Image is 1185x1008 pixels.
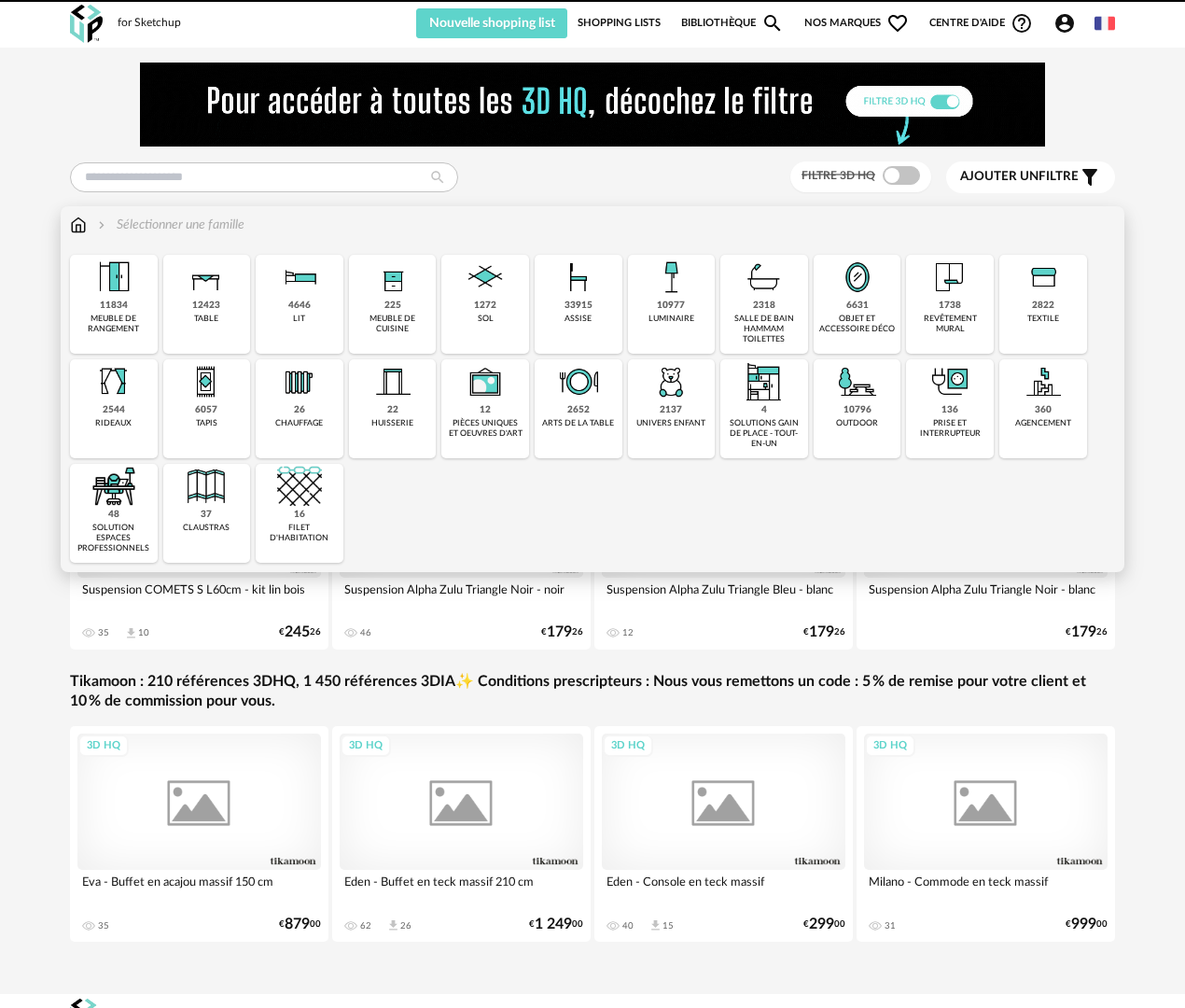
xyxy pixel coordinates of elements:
[681,8,784,38] a: BibliothèqueMagnify icon
[648,918,662,932] span: Download icon
[835,359,880,404] img: Outdoor.png
[275,418,323,428] div: chauffage
[939,300,961,312] div: 1738
[140,63,1045,147] img: FILTRE%20HQ%20NEW_V1%20(4).gif
[929,12,1033,35] span: Centre d'aideHelp Circle Outline icon
[341,735,391,758] div: 3D HQ
[195,404,217,416] div: 6057
[912,418,988,440] div: prise et interrupteur
[480,404,491,416] div: 12
[602,578,845,615] div: Suspension Alpha Zulu Triangle Bleu - blanc
[95,418,132,428] div: rideaux
[108,509,119,521] div: 48
[91,359,136,404] img: Rideaux.png
[657,300,685,312] div: 10977
[542,418,614,428] div: arts de la table
[355,314,431,335] div: meuble de cuisine
[98,920,109,931] div: 35
[648,359,693,404] img: UniversEnfant.png
[288,300,311,312] div: 4646
[124,626,138,640] span: Download icon
[70,216,87,234] img: svg+xml;base64,PHN2ZyB3aWR0aD0iMTYiIGhlaWdodD0iMTciIHZpZXdCb3g9IjAgMCAxNiAxNyIgZmlsbD0ibm9uZSIgeG...
[885,920,896,931] div: 31
[1032,300,1054,312] div: 2822
[370,255,415,300] img: Rangement.png
[184,359,229,404] img: Tapis.png
[753,300,775,312] div: 2318
[1079,166,1101,189] span: Filter icon
[98,627,109,638] div: 35
[761,404,767,416] div: 4
[277,255,322,300] img: Literie.png
[77,870,321,907] div: Eva - Buffet en acajou massif 150 cm
[835,255,880,300] img: Miroir.png
[927,359,972,404] img: PriseInter.png
[103,404,125,416] div: 2544
[726,314,802,345] div: salle de bain hammam toilettes
[941,404,958,416] div: 136
[1066,626,1108,638] div: € 26
[541,626,583,638] div: € 26
[294,509,305,521] div: 16
[567,404,590,416] div: 2652
[1021,359,1066,404] img: Agencement.png
[886,12,909,35] span: Heart Outline icon
[556,255,601,300] img: Assise.png
[946,161,1115,193] button: Ajouter unfiltre Filter icon
[803,918,845,931] div: € 00
[565,314,592,324] div: assise
[960,169,1079,185] span: filtre
[294,404,305,416] div: 26
[726,418,802,450] div: solutions gain de place - tout-en-un
[332,726,591,943] a: 3D HQ Eden - Buffet en teck massif 210 cm 62 Download icon 26 €1 24900
[1035,404,1052,416] div: 360
[400,920,411,931] div: 26
[261,523,338,544] div: filet d'habitation
[846,300,869,312] div: 6631
[648,255,693,300] img: Luminaire.png
[742,255,787,300] img: Salle%20de%20bain.png
[1015,418,1071,428] div: agencement
[843,404,871,416] div: 10796
[1094,13,1115,34] img: fr
[76,314,152,335] div: meuble de rangement
[1071,626,1096,638] span: 179
[1053,12,1084,35] span: Account Circle icon
[70,5,103,43] img: OXP
[194,314,218,324] div: table
[463,255,508,300] img: Sol.png
[622,627,634,638] div: 12
[184,255,229,300] img: Table.png
[622,920,634,931] div: 40
[603,735,653,758] div: 3D HQ
[386,918,400,932] span: Download icon
[285,626,310,638] span: 245
[285,918,310,931] span: 879
[565,300,592,312] div: 33915
[474,300,496,312] div: 1272
[76,523,152,554] div: solution espaces professionnels
[70,672,1115,711] a: Tikamoon : 210 références 3DHQ, 1 450 références 3DIA✨ Conditions prescripteurs : Nous vous remet...
[138,627,149,638] div: 10
[927,255,972,300] img: Papier%20peint.png
[387,404,398,416] div: 22
[761,12,784,35] span: Magnify icon
[118,16,181,31] div: for Sketchup
[277,359,322,404] img: Radiateur.png
[809,918,834,931] span: 299
[91,464,136,509] img: espace-de-travail.png
[293,314,305,324] div: lit
[277,464,322,509] img: filet.png
[648,314,694,324] div: luminaire
[865,735,915,758] div: 3D HQ
[535,918,572,931] span: 1 249
[802,170,875,181] span: Filtre 3D HQ
[429,17,555,30] span: Nouvelle shopping list
[1066,918,1108,931] div: € 00
[192,300,220,312] div: 12423
[804,8,909,38] span: Nos marques
[556,359,601,404] img: ArtTable.png
[857,726,1115,943] a: 3D HQ Milano - Commode en teck massif 31 €99900
[416,8,567,38] button: Nouvelle shopping list
[279,918,321,931] div: € 00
